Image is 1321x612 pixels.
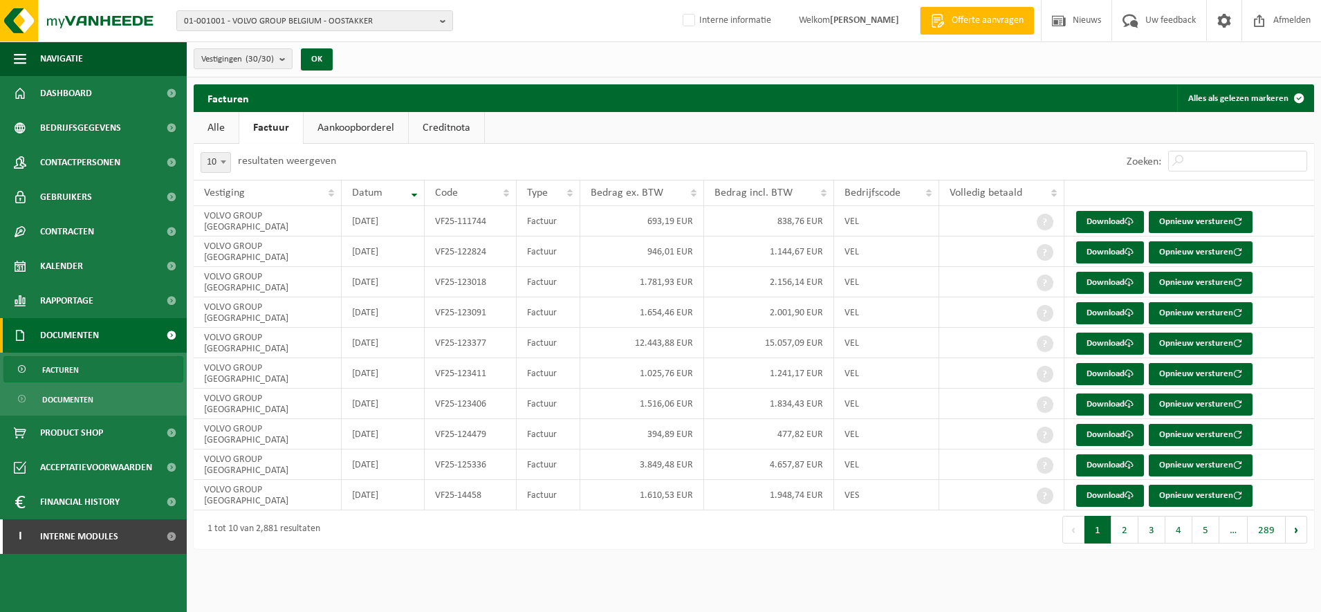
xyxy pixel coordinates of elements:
[42,387,93,413] span: Documenten
[1076,485,1144,507] a: Download
[704,419,834,449] td: 477,82 EUR
[194,328,342,358] td: VOLVO GROUP [GEOGRAPHIC_DATA]
[1076,393,1144,416] a: Download
[834,419,939,449] td: VEL
[40,180,92,214] span: Gebruikers
[201,152,231,173] span: 10
[1192,516,1219,544] button: 5
[517,389,580,419] td: Factuur
[40,41,83,76] span: Navigatie
[834,206,939,237] td: VEL
[517,206,580,237] td: Factuur
[950,187,1022,198] span: Volledig betaald
[1149,272,1253,294] button: Opnieuw versturen
[704,267,834,297] td: 2.156,14 EUR
[40,416,103,450] span: Product Shop
[194,358,342,389] td: VOLVO GROUP [GEOGRAPHIC_DATA]
[580,267,703,297] td: 1.781,93 EUR
[425,206,517,237] td: VF25-111744
[580,237,703,267] td: 946,01 EUR
[834,480,939,510] td: VES
[948,14,1027,28] span: Offerte aanvragen
[834,449,939,480] td: VEL
[517,237,580,267] td: Factuur
[14,519,26,554] span: I
[194,297,342,328] td: VOLVO GROUP [GEOGRAPHIC_DATA]
[425,419,517,449] td: VF25-124479
[201,153,230,172] span: 10
[3,356,183,382] a: Facturen
[201,517,320,542] div: 1 tot 10 van 2,881 resultaten
[1076,454,1144,476] a: Download
[425,237,517,267] td: VF25-122824
[844,187,900,198] span: Bedrijfscode
[920,7,1034,35] a: Offerte aanvragen
[1138,516,1165,544] button: 3
[425,480,517,510] td: VF25-14458
[517,449,580,480] td: Factuur
[1149,363,1253,385] button: Opnieuw versturen
[1062,516,1084,544] button: Previous
[1084,516,1111,544] button: 1
[239,112,303,144] a: Factuur
[704,328,834,358] td: 15.057,09 EUR
[1149,454,1253,476] button: Opnieuw versturen
[40,450,152,485] span: Acceptatievoorwaarden
[1149,333,1253,355] button: Opnieuw versturen
[194,237,342,267] td: VOLVO GROUP [GEOGRAPHIC_DATA]
[1076,272,1144,294] a: Download
[304,112,408,144] a: Aankoopborderel
[517,358,580,389] td: Factuur
[342,449,425,480] td: [DATE]
[1076,333,1144,355] a: Download
[40,485,120,519] span: Financial History
[517,267,580,297] td: Factuur
[834,389,939,419] td: VEL
[1149,241,1253,263] button: Opnieuw versturen
[580,389,703,419] td: 1.516,06 EUR
[704,389,834,419] td: 1.834,43 EUR
[425,297,517,328] td: VF25-123091
[342,206,425,237] td: [DATE]
[238,156,336,167] label: resultaten weergeven
[704,358,834,389] td: 1.241,17 EUR
[714,187,793,198] span: Bedrag incl. BTW
[40,76,92,111] span: Dashboard
[1127,156,1161,167] label: Zoeken:
[1076,302,1144,324] a: Download
[40,249,83,284] span: Kalender
[517,419,580,449] td: Factuur
[425,328,517,358] td: VF25-123377
[704,449,834,480] td: 4.657,87 EUR
[176,10,453,31] button: 01-001001 - VOLVO GROUP BELGIUM - OOSTAKKER
[194,84,263,111] h2: Facturen
[194,389,342,419] td: VOLVO GROUP [GEOGRAPHIC_DATA]
[834,267,939,297] td: VEL
[580,297,703,328] td: 1.654,46 EUR
[1076,363,1144,385] a: Download
[580,480,703,510] td: 1.610,53 EUR
[342,237,425,267] td: [DATE]
[580,419,703,449] td: 394,89 EUR
[517,328,580,358] td: Factuur
[184,11,434,32] span: 01-001001 - VOLVO GROUP BELGIUM - OOSTAKKER
[204,187,245,198] span: Vestiging
[704,237,834,267] td: 1.144,67 EUR
[194,480,342,510] td: VOLVO GROUP [GEOGRAPHIC_DATA]
[201,49,274,70] span: Vestigingen
[342,419,425,449] td: [DATE]
[704,480,834,510] td: 1.948,74 EUR
[680,10,771,31] label: Interne informatie
[425,449,517,480] td: VF25-125336
[580,449,703,480] td: 3.849,48 EUR
[194,267,342,297] td: VOLVO GROUP [GEOGRAPHIC_DATA]
[834,328,939,358] td: VEL
[194,112,239,144] a: Alle
[704,297,834,328] td: 2.001,90 EUR
[425,358,517,389] td: VF25-123411
[834,358,939,389] td: VEL
[194,449,342,480] td: VOLVO GROUP [GEOGRAPHIC_DATA]
[342,328,425,358] td: [DATE]
[40,318,99,353] span: Documenten
[1149,393,1253,416] button: Opnieuw versturen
